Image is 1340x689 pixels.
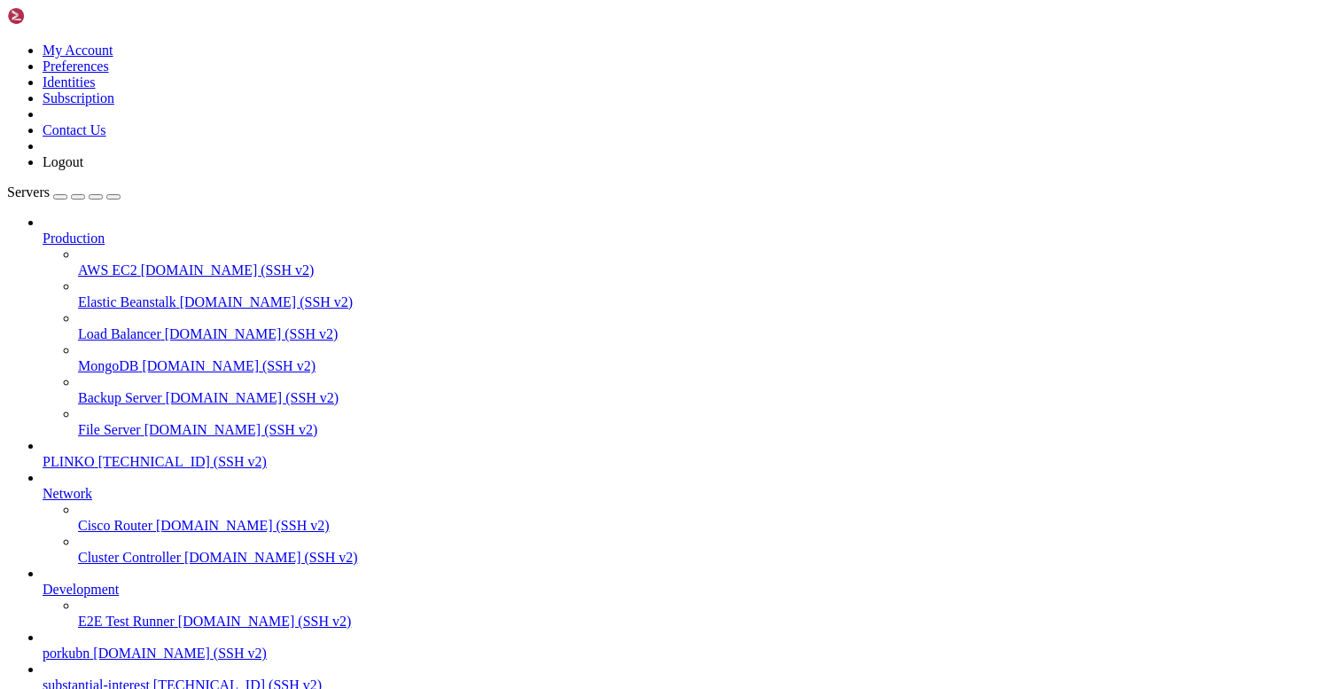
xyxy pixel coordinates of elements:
[78,518,152,533] span: Cisco Router
[78,502,1333,534] li: Cisco Router [DOMAIN_NAME] (SSH v2)
[78,534,1333,566] li: Cluster Controller [DOMAIN_NAME] (SSH v2)
[78,262,137,278] span: AWS EC2
[144,422,318,437] span: [DOMAIN_NAME] (SSH v2)
[7,214,1108,229] x-row: just raised the bar for easy, resilient and secure K8s cluster deployment.
[165,326,339,341] span: [DOMAIN_NAME] (SSH v2)
[78,358,138,373] span: MongoDB
[78,390,162,405] span: Backup Server
[43,646,1333,662] a: porkubn [DOMAIN_NAME] (SSH v2)
[43,454,95,469] span: PLINKO
[166,390,339,405] span: [DOMAIN_NAME] (SSH v2)
[7,302,1108,317] x-row: 32 updates can be applied immediately.
[78,614,175,629] span: E2E Test Runner
[43,90,114,106] a: Subscription
[78,278,1333,310] li: Elastic Beanstalk [DOMAIN_NAME] (SSH v2)
[7,332,1108,347] x-row: To see these additional updates run: apt list --upgradable
[141,262,315,278] span: [DOMAIN_NAME] (SSH v2)
[7,184,50,200] span: Servers
[78,294,1333,310] a: Elastic Beanstalk [DOMAIN_NAME] (SSH v2)
[7,361,1108,376] x-row: Enable ESM Apps to receive additional future security updates.
[7,464,1108,479] x-row: Last login: [DATE] from [TECHNICAL_ID]
[7,7,109,25] img: Shellngn
[78,550,1333,566] a: Cluster Controller [DOMAIN_NAME] (SSH v2)
[43,582,119,597] span: Development
[7,51,1108,67] x-row: * Management: [URL][DOMAIN_NAME]
[156,518,330,533] span: [DOMAIN_NAME] (SSH v2)
[43,215,1333,438] li: Production
[78,598,1333,630] li: E2E Test Runner [DOMAIN_NAME] (SSH v2)
[216,479,223,494] div: (28, 32)
[7,272,1108,287] x-row: Expanded Security Maintenance for Applications is not enabled.
[43,486,1333,502] a: Network
[7,479,1108,494] x-row: root@substantialinterest:~#
[7,376,1108,391] x-row: See [URL][DOMAIN_NAME] or run: sudo pro status
[7,243,1108,258] x-row: [URL][DOMAIN_NAME]
[43,454,1333,470] a: PLINKO [TECHNICAL_ID] (SSH v2)
[78,326,1333,342] a: Load Balancer [DOMAIN_NAME] (SSH v2)
[78,326,161,341] span: Load Balancer
[180,294,354,309] span: [DOMAIN_NAME] (SSH v2)
[142,358,316,373] span: [DOMAIN_NAME] (SSH v2)
[7,435,1108,450] x-row: To check for new updates run: sudo apt update
[43,74,96,90] a: Identities
[78,422,141,437] span: File Server
[7,169,1108,184] x-row: Swap usage: 35% IPv6 address for ens3: [TECHNICAL_ID]
[78,550,181,565] span: Cluster Controller
[43,566,1333,630] li: Development
[78,518,1333,534] a: Cisco Router [DOMAIN_NAME] (SSH v2)
[7,7,1108,22] x-row: Welcome to Ubuntu 24.04.2 LTS (GNU/Linux 6.8.0-64-generic x86_64)
[43,231,1333,247] a: Production
[7,317,1108,332] x-row: 18 of these updates are standard security updates.
[93,646,267,661] span: [DOMAIN_NAME] (SSH v2)
[43,154,83,169] a: Logout
[7,125,1108,140] x-row: System load: 0.0 Processes: 152
[7,184,121,200] a: Servers
[7,96,1108,111] x-row: System information as of [DATE]
[78,390,1333,406] a: Backup Server [DOMAIN_NAME] (SSH v2)
[43,646,90,661] span: porkubn
[43,43,113,58] a: My Account
[43,470,1333,566] li: Network
[7,420,1108,435] x-row: The list of available updates is more than a week old.
[7,199,1108,214] x-row: * Strictly confined Kubernetes makes edge and IoT secure. Learn how MicroK8s
[78,294,176,309] span: Elastic Beanstalk
[43,438,1333,470] li: PLINKO [TECHNICAL_ID] (SSH v2)
[7,140,1108,155] x-row: Usage of /: 29.2% of 29.44GB Users logged in: 1
[78,342,1333,374] li: MongoDB [DOMAIN_NAME] (SSH v2)
[7,67,1108,82] x-row: * Support: [URL][DOMAIN_NAME]
[98,454,267,469] span: [TECHNICAL_ID] (SSH v2)
[43,486,92,501] span: Network
[43,231,105,246] span: Production
[43,59,109,74] a: Preferences
[78,262,1333,278] a: AWS EC2 [DOMAIN_NAME] (SSH v2)
[78,358,1333,374] a: MongoDB [DOMAIN_NAME] (SSH v2)
[78,406,1333,438] li: File Server [DOMAIN_NAME] (SSH v2)
[78,247,1333,278] li: AWS EC2 [DOMAIN_NAME] (SSH v2)
[184,550,358,565] span: [DOMAIN_NAME] (SSH v2)
[78,614,1333,630] a: E2E Test Runner [DOMAIN_NAME] (SSH v2)
[43,630,1333,662] li: porkubn [DOMAIN_NAME] (SSH v2)
[43,122,106,137] a: Contact Us
[78,310,1333,342] li: Load Balancer [DOMAIN_NAME] (SSH v2)
[7,154,1108,169] x-row: Memory usage: 65% IPv4 address for ens3: [TECHNICAL_ID]
[78,422,1333,438] a: File Server [DOMAIN_NAME] (SSH v2)
[178,614,352,629] span: [DOMAIN_NAME] (SSH v2)
[43,582,1333,598] a: Development
[7,36,1108,51] x-row: * Documentation: [URL][DOMAIN_NAME]
[78,374,1333,406] li: Backup Server [DOMAIN_NAME] (SSH v2)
